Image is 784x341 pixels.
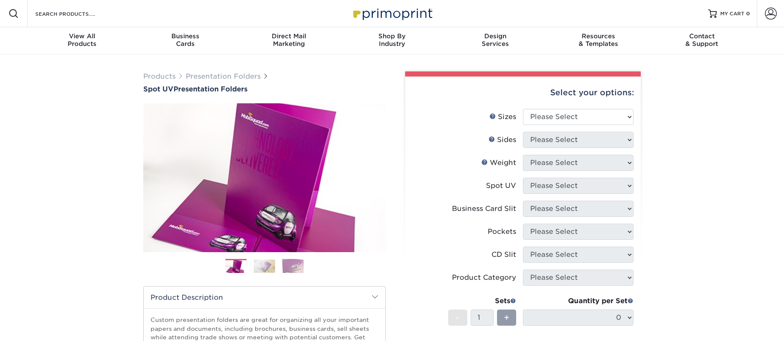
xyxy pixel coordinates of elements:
[443,32,547,48] div: Services
[547,32,650,40] span: Resources
[134,27,237,54] a: BusinessCards
[523,296,633,306] div: Quantity per Set
[341,32,444,48] div: Industry
[547,27,650,54] a: Resources& Templates
[34,9,117,19] input: SEARCH PRODUCTS.....
[282,259,304,273] img: Presentation Folders 03
[237,32,341,48] div: Marketing
[488,227,516,237] div: Pockets
[720,10,744,17] span: MY CART
[143,72,176,80] a: Products
[452,273,516,283] div: Product Category
[489,112,516,122] div: Sizes
[489,135,516,145] div: Sides
[448,296,516,306] div: Sets
[31,32,134,48] div: Products
[746,11,750,17] span: 0
[143,85,386,93] a: Spot UVPresentation Folders
[443,32,547,40] span: Design
[341,27,444,54] a: Shop ByIndustry
[254,259,275,273] img: Presentation Folders 02
[31,27,134,54] a: View AllProducts
[134,32,237,48] div: Cards
[504,311,509,324] span: +
[650,32,753,40] span: Contact
[144,287,385,308] h2: Product Description
[143,85,386,93] h1: Presentation Folders
[481,158,516,168] div: Weight
[486,181,516,191] div: Spot UV
[237,32,341,40] span: Direct Mail
[452,204,516,214] div: Business Card Slit
[143,85,173,93] span: Spot UV
[134,32,237,40] span: Business
[547,32,650,48] div: & Templates
[349,4,435,23] img: Primoprint
[650,27,753,54] a: Contact& Support
[443,27,547,54] a: DesignServices
[341,32,444,40] span: Shop By
[143,94,386,261] img: Spot UV 01
[491,250,516,260] div: CD Slit
[456,311,460,324] span: -
[650,32,753,48] div: & Support
[225,259,247,274] img: Presentation Folders 01
[412,77,634,109] div: Select your options:
[237,27,341,54] a: Direct MailMarketing
[31,32,134,40] span: View All
[186,72,261,80] a: Presentation Folders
